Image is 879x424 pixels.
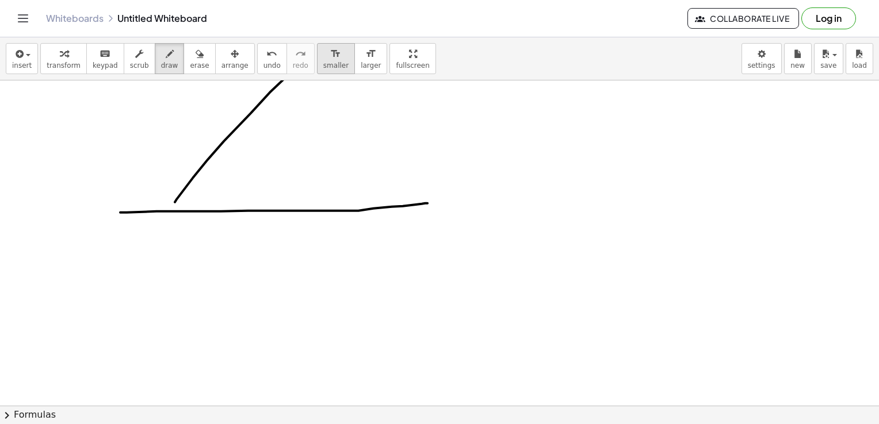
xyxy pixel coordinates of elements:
span: smaller [323,61,349,70]
span: keypad [93,61,118,70]
button: Toggle navigation [14,9,32,28]
span: arrange [221,61,249,70]
span: redo [293,61,308,70]
button: redoredo [286,43,315,74]
button: insert [6,43,38,74]
span: insert [12,61,32,70]
span: transform [47,61,81,70]
button: fullscreen [389,43,435,74]
button: format_sizesmaller [317,43,355,74]
span: erase [190,61,209,70]
span: save [820,61,836,70]
button: scrub [124,43,155,74]
i: format_size [330,47,341,61]
span: Collaborate Live [697,13,789,24]
i: undo [266,47,277,61]
a: Whiteboards [46,13,104,24]
span: fullscreen [396,61,429,70]
button: new [784,43,812,74]
span: settings [748,61,775,70]
span: new [790,61,805,70]
button: undoundo [257,43,287,74]
button: transform [40,43,87,74]
button: Log in [801,7,856,29]
button: settings [742,43,782,74]
button: keyboardkeypad [86,43,124,74]
span: draw [161,61,178,70]
span: larger [361,61,381,70]
button: Collaborate Live [687,8,799,29]
i: keyboard [100,47,110,61]
span: scrub [130,61,149,70]
i: format_size [365,47,376,61]
button: arrange [215,43,255,74]
button: format_sizelarger [354,43,387,74]
i: redo [295,47,306,61]
button: load [846,43,873,74]
span: undo [263,61,281,70]
span: load [852,61,867,70]
button: save [814,43,843,74]
button: draw [155,43,185,74]
button: erase [184,43,215,74]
